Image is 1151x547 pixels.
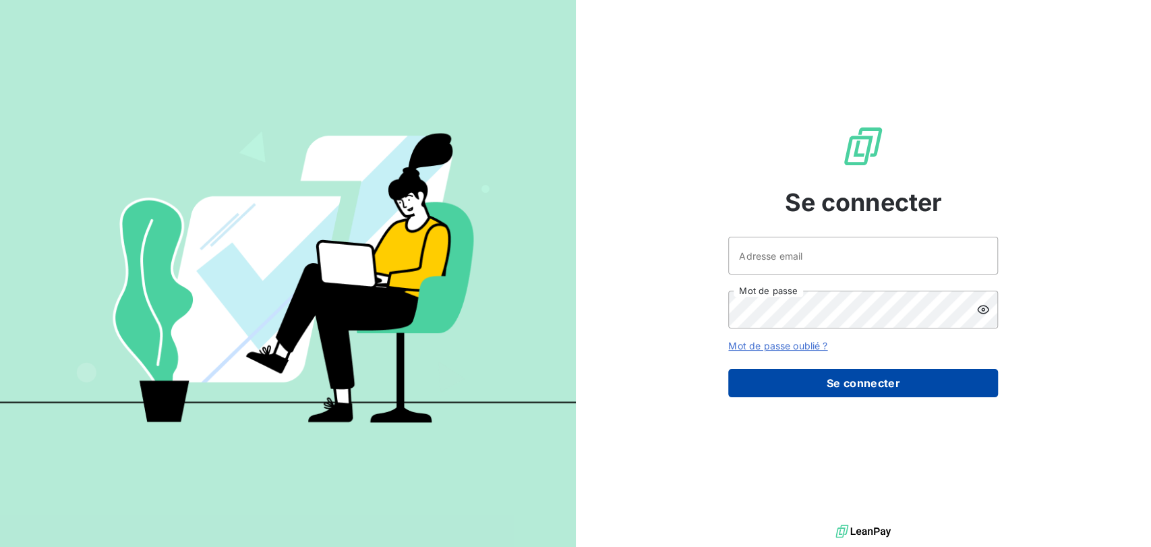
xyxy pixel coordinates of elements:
[842,125,885,168] img: Logo LeanPay
[728,340,827,351] a: Mot de passe oublié ?
[728,369,998,397] button: Se connecter
[784,184,942,221] span: Se connecter
[835,521,891,542] img: logo
[728,237,998,275] input: placeholder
